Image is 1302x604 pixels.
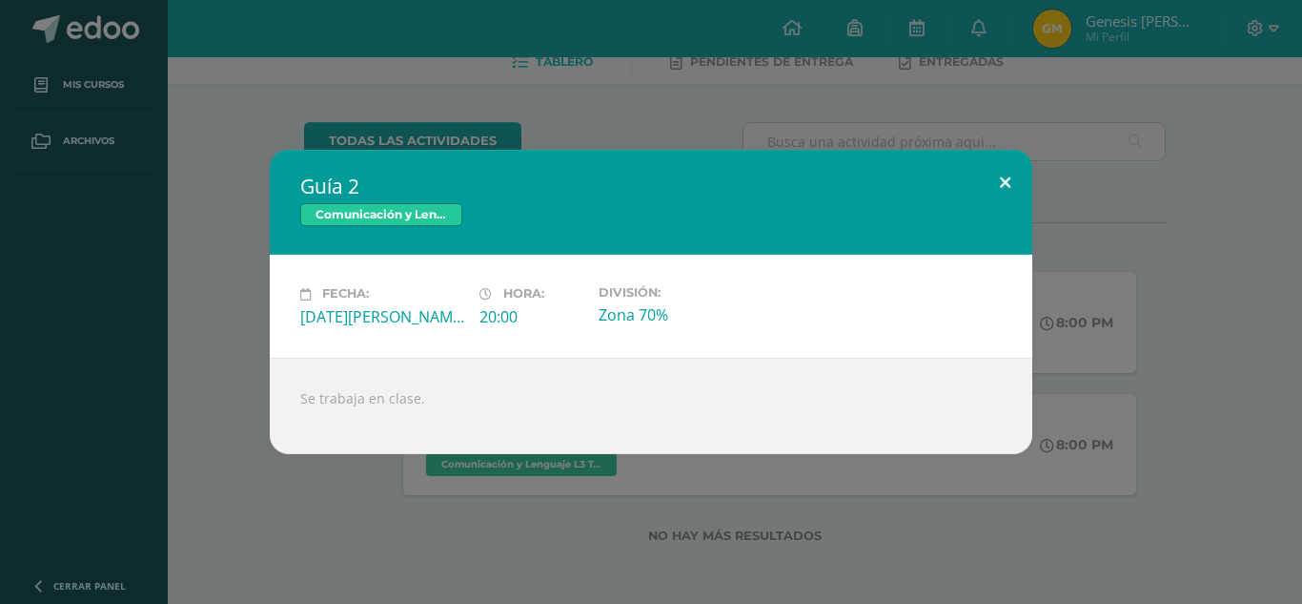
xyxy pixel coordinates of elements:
[300,173,1002,199] h2: Guía 2
[322,287,369,302] span: Fecha:
[503,287,544,302] span: Hora:
[978,150,1032,215] button: Close (Esc)
[599,285,763,300] label: División:
[300,203,462,226] span: Comunicación y Lenguaje L3 Terce Idioma
[479,306,583,327] div: 20:00
[300,306,464,327] div: [DATE][PERSON_NAME]
[270,358,1032,454] div: Se trabaja en clase.
[599,304,763,325] div: Zona 70%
